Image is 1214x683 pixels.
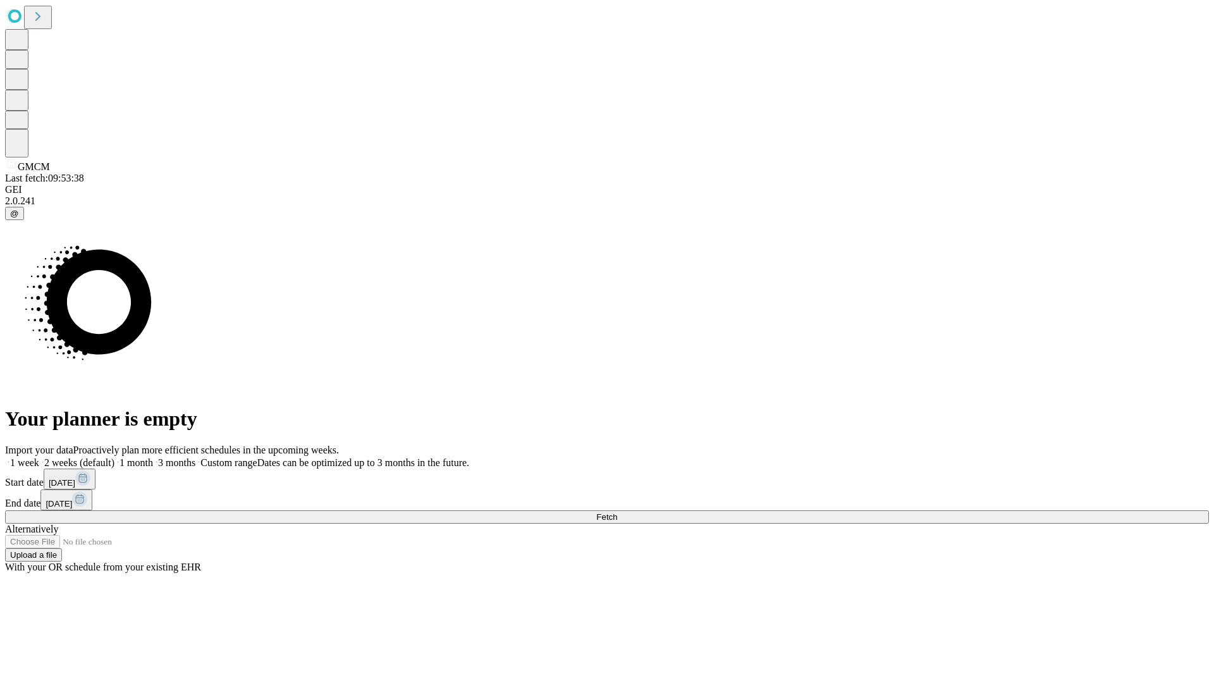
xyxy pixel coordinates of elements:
[18,161,50,172] span: GMCM
[5,184,1209,195] div: GEI
[5,562,201,572] span: With your OR schedule from your existing EHR
[44,457,114,468] span: 2 weeks (default)
[5,524,58,534] span: Alternatively
[5,407,1209,431] h1: Your planner is empty
[46,499,72,508] span: [DATE]
[5,548,62,562] button: Upload a file
[73,445,339,455] span: Proactively plan more efficient schedules in the upcoming weeks.
[5,489,1209,510] div: End date
[10,457,39,468] span: 1 week
[120,457,153,468] span: 1 month
[5,469,1209,489] div: Start date
[158,457,195,468] span: 3 months
[5,510,1209,524] button: Fetch
[10,209,19,218] span: @
[44,469,95,489] button: [DATE]
[40,489,92,510] button: [DATE]
[596,512,617,522] span: Fetch
[257,457,469,468] span: Dates can be optimized up to 3 months in the future.
[5,207,24,220] button: @
[49,478,75,488] span: [DATE]
[200,457,257,468] span: Custom range
[5,173,84,183] span: Last fetch: 09:53:38
[5,445,73,455] span: Import your data
[5,195,1209,207] div: 2.0.241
